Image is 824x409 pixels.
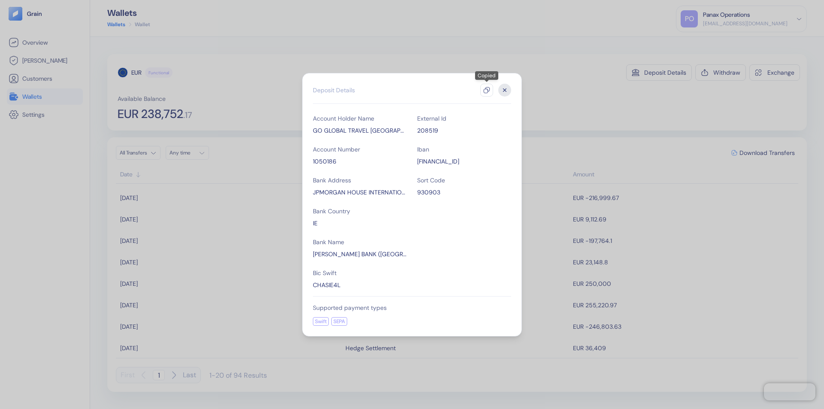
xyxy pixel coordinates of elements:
div: Iban [417,145,511,154]
div: Bic Swift [313,269,407,277]
div: Account Number [313,145,407,154]
div: External Id [417,114,511,123]
div: Sort Code [417,176,511,185]
div: Supported payment types [313,303,511,312]
div: 1050186 [313,157,407,166]
div: SEPA [331,317,347,326]
div: 930903 [417,188,511,197]
div: Bank Address [313,176,407,185]
div: Bank Name [313,238,407,246]
div: GO GLOBAL TRAVEL BULGARIA EOOD Interpay [313,126,407,135]
div: Copied [475,71,498,80]
div: IE72CHAS93090301050186 [417,157,511,166]
div: J.P. MORGAN BANK (IRELAND) PLC [313,250,407,258]
div: JPMORGAN HOUSE INTERNATIONAL FINANCIAL SERVICES CENTRE,Dublin 1,Ireland [313,188,407,197]
div: 208519 [417,126,511,135]
div: Deposit Details [313,86,355,94]
div: Account Holder Name [313,114,407,123]
div: Bank Country [313,207,407,215]
div: CHASIE4L [313,281,407,289]
div: IE [313,219,407,227]
div: Swift [313,317,329,326]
